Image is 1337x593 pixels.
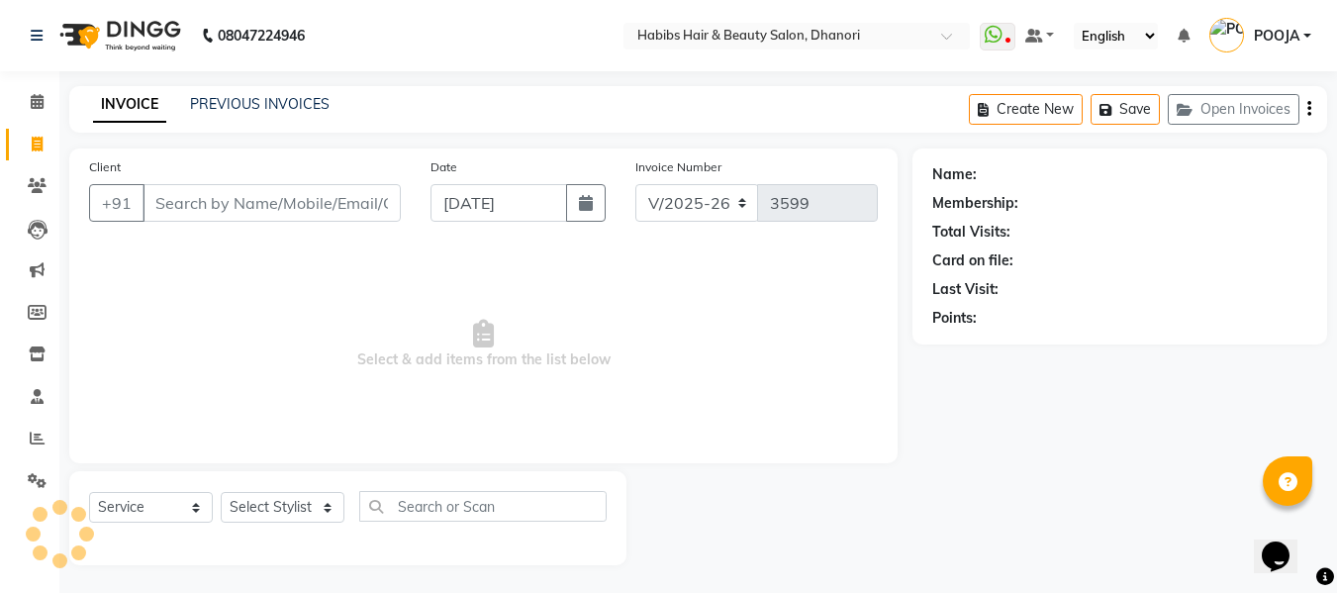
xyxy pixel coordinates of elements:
[430,158,457,176] label: Date
[932,222,1010,243] div: Total Visits:
[143,184,401,222] input: Search by Name/Mobile/Email/Code
[1254,26,1299,47] span: POOJA
[89,246,878,444] span: Select & add items from the list below
[1091,94,1160,125] button: Save
[190,95,330,113] a: PREVIOUS INVOICES
[932,164,977,185] div: Name:
[932,250,1013,271] div: Card on file:
[50,8,186,63] img: logo
[635,158,721,176] label: Invoice Number
[218,8,305,63] b: 08047224946
[932,279,999,300] div: Last Visit:
[1254,514,1317,573] iframe: chat widget
[93,87,166,123] a: INVOICE
[932,193,1018,214] div: Membership:
[89,158,121,176] label: Client
[932,308,977,329] div: Points:
[1168,94,1299,125] button: Open Invoices
[359,491,607,522] input: Search or Scan
[969,94,1083,125] button: Create New
[89,184,144,222] button: +91
[1209,18,1244,52] img: POOJA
